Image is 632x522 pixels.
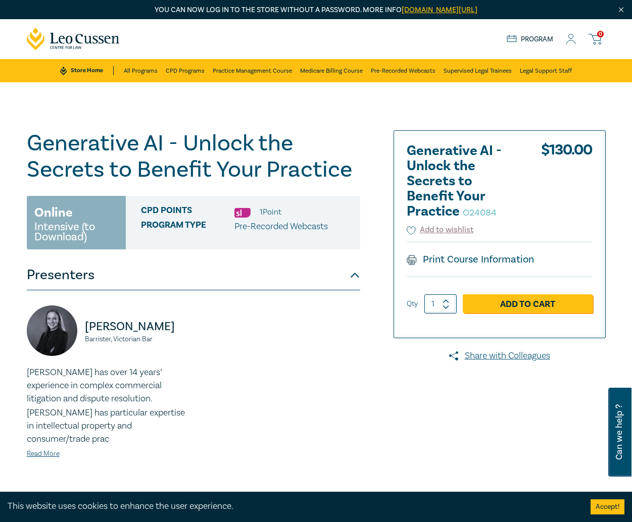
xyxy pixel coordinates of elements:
img: https://s3.ap-southeast-2.amazonaws.com/leo-cussen-store-production-content/Contacts/Priscilla%20... [27,305,77,356]
a: Add to Cart [463,294,593,314]
span: 0 [597,31,604,37]
div: This website uses cookies to enhance the user experience. [8,500,575,513]
h1: Generative AI - Unlock the Secrets to Benefit Your Practice [27,130,360,183]
h3: Online [34,203,73,222]
a: Practice Management Course [213,59,292,82]
a: Pre-Recorded Webcasts [371,59,435,82]
a: [DOMAIN_NAME][URL] [402,5,477,15]
a: Print Course Information [407,253,534,266]
a: All Programs [124,59,158,82]
a: CPD Programs [166,59,205,82]
img: Close [617,6,625,14]
a: Supervised Legal Trainees [444,59,512,82]
span: CPD Points [141,205,234,219]
a: Program [507,35,554,44]
p: [PERSON_NAME] has over 14 years’ experience in complex commercial litigation and dispute resolution. [27,366,187,405]
button: Presenters [27,260,360,290]
small: O24084 [463,207,497,219]
button: Add to wishlist [407,224,474,236]
a: Share with Colleagues [394,349,606,362]
a: Store Home [60,66,113,75]
p: You can now log in to the store without a password. More info [27,5,606,16]
span: Program type [141,220,234,233]
input: 1 [424,294,457,314]
img: Substantive Law [234,208,251,218]
a: Medicare Billing Course [300,59,363,82]
h2: Generative AI - Unlock the Secrets to Benefit Your Practice [407,143,518,219]
span: Can we help ? [614,394,624,471]
div: $ 130.00 [541,143,593,224]
a: Legal Support Staff [520,59,572,82]
label: Qty [407,298,418,309]
p: Pre-Recorded Webcasts [234,220,328,233]
small: Barrister, Victorian Bar [85,336,187,343]
a: Read More [27,449,60,458]
button: Description [27,490,360,520]
p: [PERSON_NAME] [85,319,187,335]
small: Intensive (to Download) [34,222,118,242]
button: Accept cookies [591,499,624,514]
li: 1 Point [260,205,281,219]
p: [PERSON_NAME] has particular expertise in intellectual property and consumer/trade prac [27,406,187,446]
